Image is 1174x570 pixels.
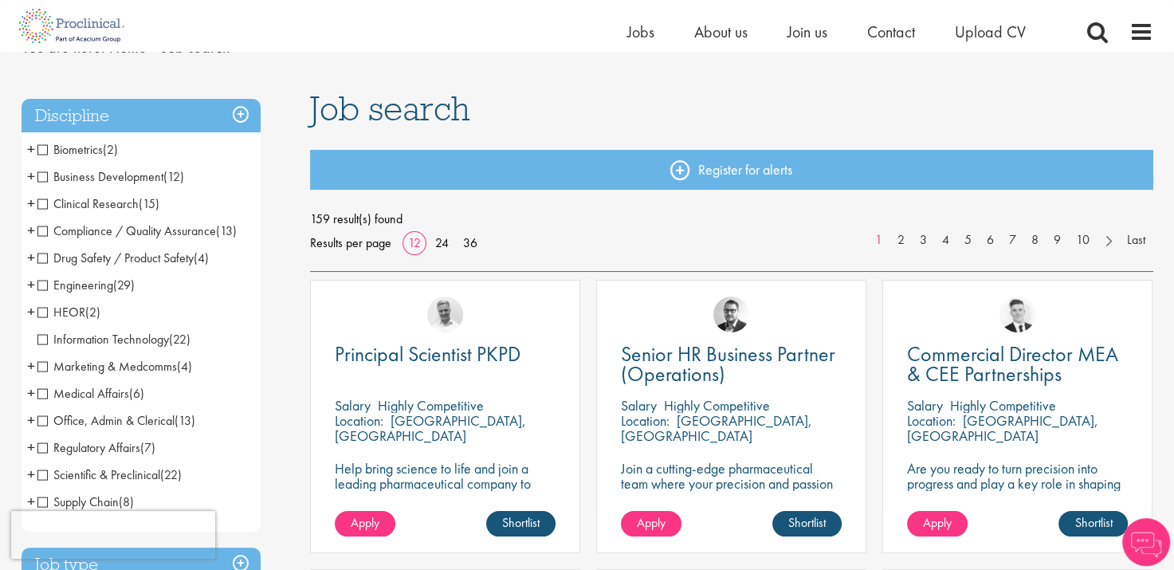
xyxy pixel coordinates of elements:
p: Highly Competitive [378,396,484,415]
p: [GEOGRAPHIC_DATA], [GEOGRAPHIC_DATA] [621,411,812,445]
a: Upload CV [955,22,1026,42]
span: Medical Affairs [37,385,144,402]
span: Compliance / Quality Assurance [37,222,216,239]
span: + [27,218,35,242]
span: Jobs [627,22,654,42]
span: Drug Safety / Product Safety [37,250,209,266]
p: [GEOGRAPHIC_DATA], [GEOGRAPHIC_DATA] [907,411,1098,445]
a: About us [694,22,748,42]
span: Business Development [37,168,163,185]
span: Biometrics [37,141,103,158]
a: 24 [430,234,454,251]
span: Scientific & Preclinical [37,466,182,483]
span: (13) [175,412,195,429]
span: Salary [621,396,657,415]
span: + [27,137,35,161]
span: Apply [351,514,379,531]
a: 2 [889,231,913,250]
span: (2) [103,141,118,158]
a: Senior HR Business Partner (Operations) [621,344,842,384]
span: Apply [923,514,952,531]
span: (4) [194,250,209,266]
span: Clinical Research [37,195,139,212]
a: Apply [335,511,395,537]
span: Scientific & Preclinical [37,466,160,483]
span: Marketing & Medcomms [37,358,192,375]
span: + [27,246,35,269]
span: Information Technology [37,331,190,348]
span: + [27,462,35,486]
span: Medical Affairs [37,385,129,402]
a: Shortlist [772,511,842,537]
iframe: reCAPTCHA [11,511,215,559]
span: (29) [113,277,135,293]
span: Job search [310,87,470,130]
span: HEOR [37,304,100,320]
a: 4 [934,231,957,250]
a: 7 [1001,231,1024,250]
span: (13) [216,222,237,239]
span: Regulatory Affairs [37,439,140,456]
span: (8) [119,493,134,510]
a: Last [1119,231,1153,250]
a: Shortlist [1058,511,1128,537]
a: 8 [1023,231,1046,250]
img: Chatbot [1122,518,1170,566]
span: Clinical Research [37,195,159,212]
img: Niklas Kaminski [713,297,749,332]
span: (22) [160,466,182,483]
span: Principal Scientist PKPD [335,340,520,368]
span: + [27,354,35,378]
a: 1 [867,231,890,250]
span: Engineering [37,277,135,293]
p: Join a cutting-edge pharmaceutical team where your precision and passion for quality will help sh... [621,461,842,521]
span: (6) [129,385,144,402]
span: Compliance / Quality Assurance [37,222,237,239]
p: Highly Competitive [664,396,770,415]
img: Nicolas Daniel [999,297,1035,332]
span: Location: [335,411,383,430]
a: Register for alerts [310,150,1153,190]
a: Join us [787,22,827,42]
a: 36 [457,234,483,251]
span: (2) [85,304,100,320]
span: Salary [335,396,371,415]
span: + [27,489,35,513]
span: + [27,273,35,297]
span: Apply [637,514,666,531]
span: Biometrics [37,141,118,158]
a: 5 [956,231,980,250]
span: Contact [867,22,915,42]
p: Highly Competitive [950,396,1056,415]
a: 10 [1068,231,1097,250]
span: + [27,191,35,215]
span: Office, Admin & Clerical [37,412,175,429]
span: (4) [177,358,192,375]
span: Information Technology [37,331,169,348]
span: HEOR [37,304,85,320]
h3: Discipline [22,99,261,133]
span: (12) [163,168,184,185]
img: Joshua Bye [427,297,463,332]
span: Senior HR Business Partner (Operations) [621,340,835,387]
span: Business Development [37,168,184,185]
a: Shortlist [486,511,556,537]
span: Results per page [310,231,391,255]
span: + [27,164,35,188]
p: [GEOGRAPHIC_DATA], [GEOGRAPHIC_DATA] [335,411,526,445]
span: Location: [621,411,669,430]
span: Marketing & Medcomms [37,358,177,375]
span: Drug Safety / Product Safety [37,250,194,266]
span: + [27,300,35,324]
span: Supply Chain [37,493,119,510]
span: + [27,408,35,432]
a: Apply [907,511,968,537]
p: Are you ready to turn precision into progress and play a key role in shaping the future of pharma... [907,461,1128,506]
span: (15) [139,195,159,212]
span: Supply Chain [37,493,134,510]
